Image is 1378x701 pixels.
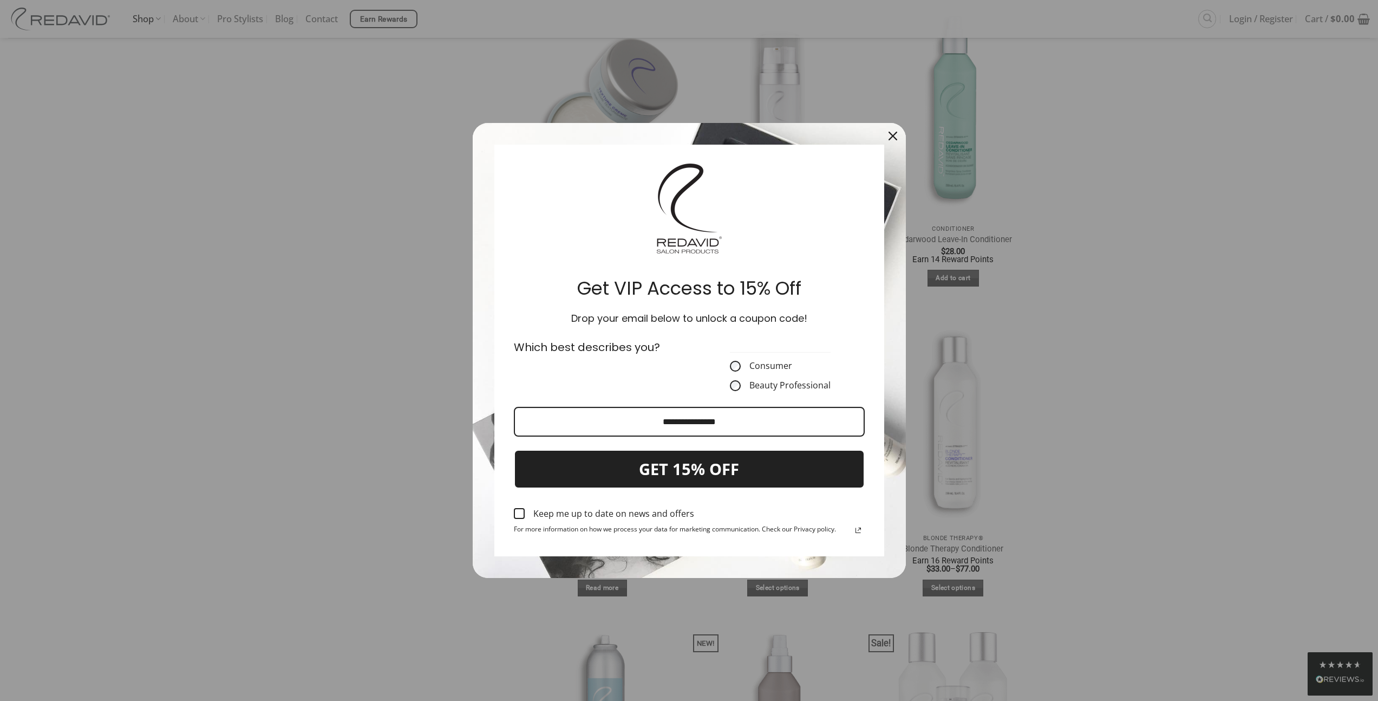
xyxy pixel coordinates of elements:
[512,313,867,325] h3: Drop your email below to unlock a coupon code!
[852,524,865,537] svg: link icon
[730,339,831,391] fieldset: CustomerType
[512,277,867,300] h2: Get VIP Access to 15% Off
[880,123,906,149] button: Close
[533,509,694,519] div: Keep me up to date on news and offers
[852,524,865,537] a: Read our Privacy Policy
[514,407,865,437] input: Email field
[889,132,897,140] svg: close icon
[514,450,865,489] button: GET 15% OFF
[730,361,831,372] label: Consumer
[514,525,836,537] span: For more information on how we process your data for marketing communication. Check our Privacy p...
[730,361,741,372] input: Consumer
[730,380,741,391] input: Beauty Professional
[730,380,831,391] label: Beauty Professional
[514,339,683,355] p: Which best describes you?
